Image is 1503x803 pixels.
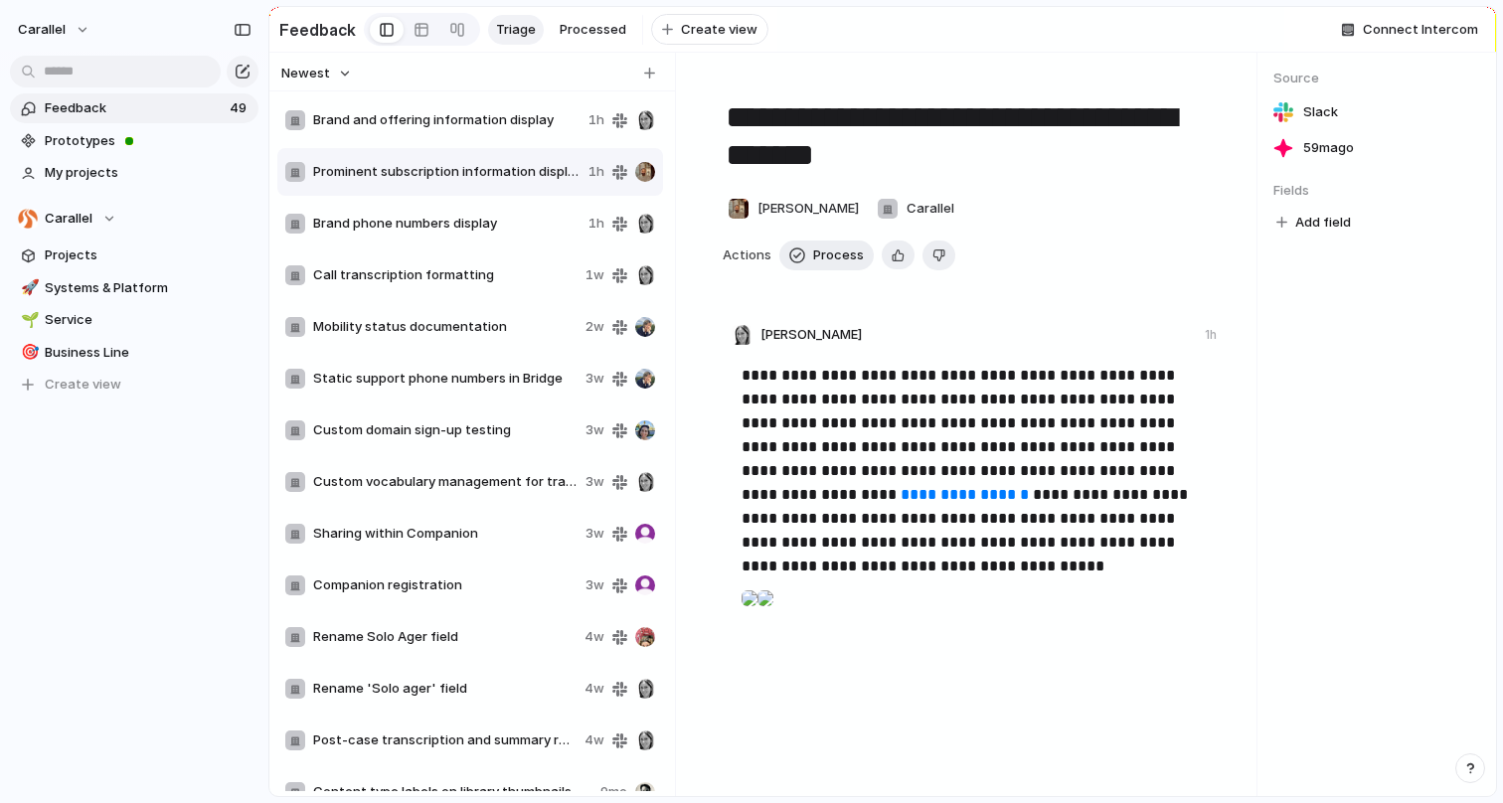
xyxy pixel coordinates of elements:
span: 4w [584,627,604,647]
span: [PERSON_NAME] [757,199,859,219]
span: Prototypes [45,131,251,151]
span: Business Line [45,343,251,363]
span: My projects [45,163,251,183]
button: Newest [278,61,355,86]
a: Slack [1273,98,1480,126]
span: [PERSON_NAME] [760,325,862,345]
span: Post-case transcription and summary retrieval [313,730,577,750]
span: 1h [588,214,604,234]
span: Create view [45,375,121,395]
button: Connect Intercom [1333,15,1486,45]
button: 🎯 [18,343,38,363]
span: Brand and offering information display [313,110,581,130]
span: 9mo [600,782,627,802]
button: 🚀 [18,278,38,298]
span: carallel [18,20,66,40]
a: Projects [10,241,258,270]
span: 3w [585,575,604,595]
button: [PERSON_NAME] [723,193,864,225]
span: Call transcription formatting [313,265,578,285]
span: 3w [585,420,604,440]
span: 4w [584,679,604,699]
span: Custom domain sign-up testing [313,420,578,440]
span: Processed [560,20,626,40]
span: Service [45,310,251,330]
span: 3w [585,369,604,389]
span: Carallel [45,209,92,229]
button: Create view [651,14,768,46]
span: Rename Solo Ager field [313,627,577,647]
button: Process [779,241,874,270]
span: Feedback [45,98,224,118]
a: 🎯Business Line [10,338,258,368]
button: Carallel [10,204,258,234]
button: 🌱 [18,310,38,330]
a: Feedback49 [10,93,258,123]
span: Slack [1303,102,1338,122]
span: Triage [496,20,536,40]
span: Create view [681,20,757,40]
span: Static support phone numbers in Bridge [313,369,578,389]
span: Projects [45,245,251,265]
div: 🌱 [21,309,35,332]
span: Companion registration [313,575,578,595]
span: 49 [230,98,250,118]
span: Actions [723,245,771,265]
span: 4w [584,730,604,750]
button: Delete [922,241,955,270]
span: 1h [588,110,604,130]
a: Triage [488,15,544,45]
div: 🚀 [21,276,35,299]
span: 59m ago [1303,138,1354,158]
span: Add field [1295,213,1351,233]
span: Connect Intercom [1363,20,1478,40]
button: Add field [1273,210,1354,236]
a: My projects [10,158,258,188]
a: 🌱Service [10,305,258,335]
span: Content type labels on library thumbnails [313,782,592,802]
div: 1h [1205,326,1217,344]
span: 2w [585,317,604,337]
button: Create view [10,370,258,400]
div: 🎯 [21,341,35,364]
a: Processed [552,15,634,45]
span: 3w [585,524,604,544]
a: Prototypes [10,126,258,156]
span: Custom vocabulary management for transcription [313,472,578,492]
span: 1w [585,265,604,285]
span: Systems & Platform [45,278,251,298]
span: Brand phone numbers display [313,214,581,234]
span: Mobility status documentation [313,317,578,337]
span: Newest [281,64,330,83]
span: 1h [588,162,604,182]
a: 🚀Systems & Platform [10,273,258,303]
span: Sharing within Companion [313,524,578,544]
span: Carallel [907,199,954,219]
button: Carallel [872,193,959,225]
span: 3w [585,472,604,492]
h2: Feedback [279,18,356,42]
button: carallel [9,14,100,46]
span: Prominent subscription information display [313,162,581,182]
span: Source [1273,69,1480,88]
span: Process [813,245,864,265]
span: Rename 'Solo ager' field [313,679,577,699]
span: Fields [1273,181,1480,201]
